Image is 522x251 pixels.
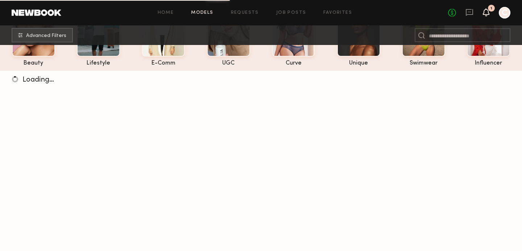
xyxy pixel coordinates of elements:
a: Favorites [323,11,352,15]
div: curve [272,60,315,66]
a: Requests [231,11,259,15]
div: lifestyle [77,60,120,66]
a: C [499,7,510,18]
div: beauty [12,60,55,66]
a: Job Posts [276,11,306,15]
div: UGC [207,60,250,66]
button: Advanced Filters [12,28,73,42]
div: influencer [467,60,510,66]
div: e-comm [142,60,185,66]
span: Advanced Filters [26,33,66,38]
div: swimwear [402,60,445,66]
a: Models [191,11,213,15]
div: unique [337,60,380,66]
div: 1 [490,7,492,11]
span: Loading… [22,77,54,83]
a: Home [158,11,174,15]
